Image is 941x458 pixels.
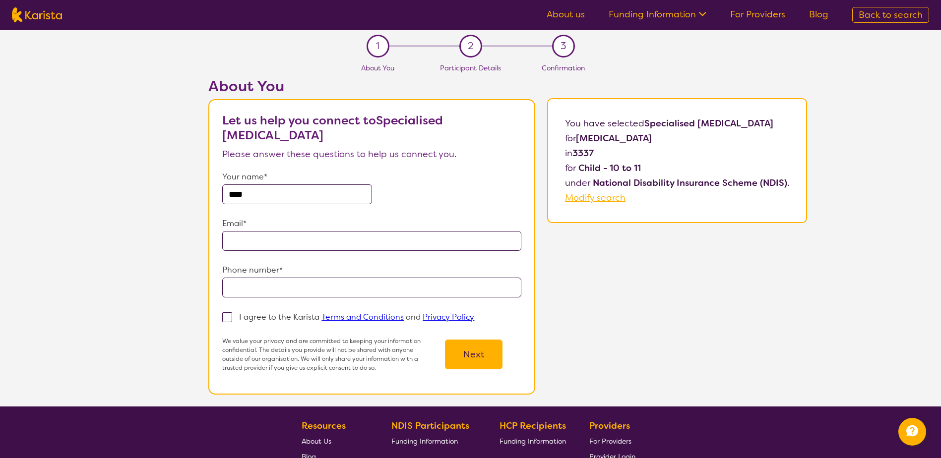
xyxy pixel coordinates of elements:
[12,7,62,22] img: Karista logo
[565,116,789,205] p: You have selected
[589,420,630,432] b: Providers
[565,146,789,161] p: in
[222,216,521,231] p: Email*
[391,433,477,449] a: Funding Information
[589,437,631,446] span: For Providers
[859,9,923,21] span: Back to search
[852,7,929,23] a: Back to search
[578,162,641,174] b: Child - 10 to 11
[644,117,773,129] b: Specialised [MEDICAL_DATA]
[391,437,458,446] span: Funding Information
[500,433,566,449] a: Funding Information
[500,420,566,432] b: HCP Recipients
[440,63,501,72] span: Participant Details
[239,312,474,322] p: I agree to the Karista and
[391,420,469,432] b: NDIS Participants
[321,312,404,322] a: Terms and Conditions
[222,147,521,162] p: Please answer these questions to help us connect you.
[730,8,785,20] a: For Providers
[302,437,331,446] span: About Us
[576,132,652,144] b: [MEDICAL_DATA]
[500,437,566,446] span: Funding Information
[565,131,789,146] p: for
[542,63,585,72] span: Confirmation
[222,337,426,372] p: We value your privacy and are committed to keeping your information confidential. The details you...
[572,147,594,159] b: 3337
[609,8,706,20] a: Funding Information
[561,39,566,54] span: 3
[593,177,787,189] b: National Disability Insurance Scheme (NDIS)
[302,433,368,449] a: About Us
[376,39,379,54] span: 1
[468,39,473,54] span: 2
[898,418,926,446] button: Channel Menu
[445,340,502,369] button: Next
[589,433,635,449] a: For Providers
[423,312,474,322] a: Privacy Policy
[208,77,535,95] h2: About You
[361,63,394,72] span: About You
[565,175,789,190] p: under .
[222,113,443,143] b: Let us help you connect to Specialised [MEDICAL_DATA]
[222,263,521,278] p: Phone number*
[565,192,626,204] a: Modify search
[302,420,346,432] b: Resources
[565,161,789,175] p: for
[222,170,521,184] p: Your name*
[547,8,585,20] a: About us
[809,8,828,20] a: Blog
